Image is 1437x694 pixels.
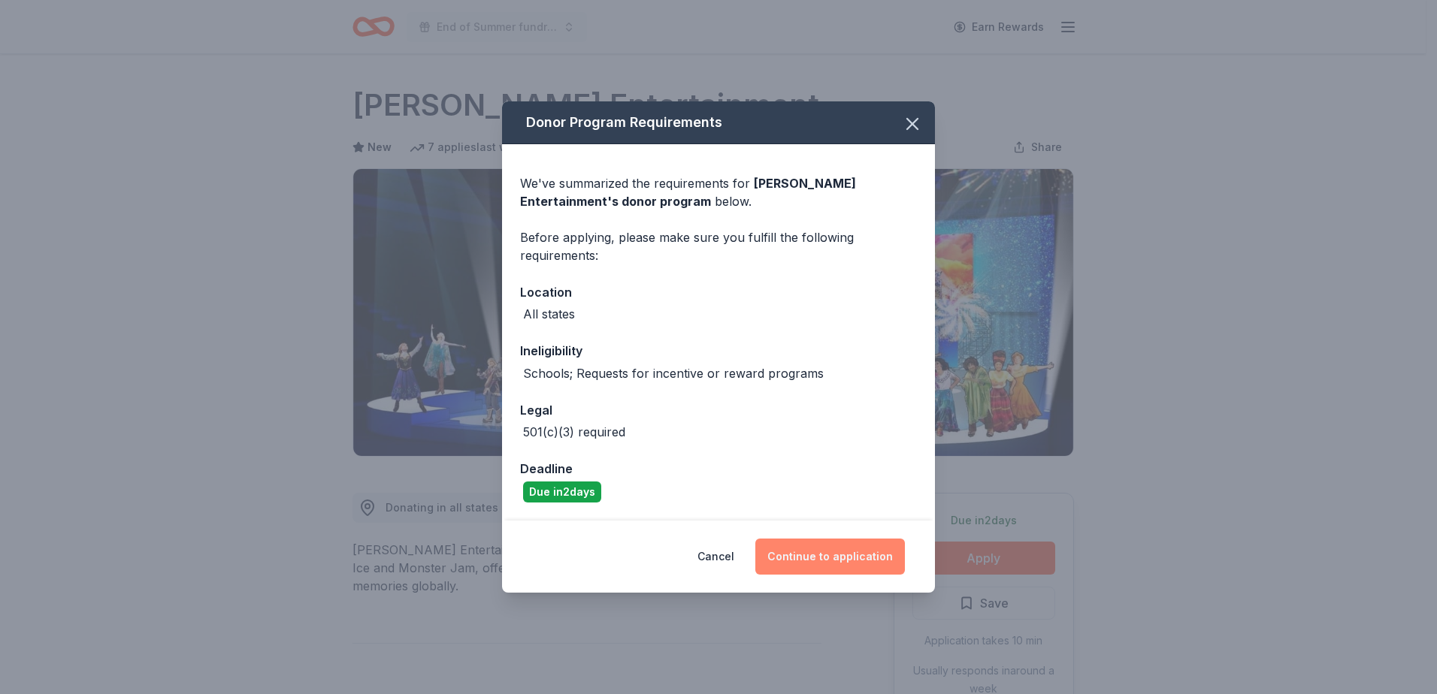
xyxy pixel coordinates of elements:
div: Donor Program Requirements [502,101,935,144]
div: Before applying, please make sure you fulfill the following requirements: [520,228,917,264]
div: Location [520,282,917,302]
div: Schools; Requests for incentive or reward programs [523,364,824,382]
div: Legal [520,400,917,420]
button: Cancel [697,539,734,575]
div: Ineligibility [520,341,917,361]
button: Continue to application [755,539,905,575]
div: Due in 2 days [523,481,601,502]
div: Deadline [520,459,917,478]
div: All states [523,305,575,323]
div: 501(c)(3) required [523,423,625,441]
div: We've summarized the requirements for below. [520,174,917,210]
